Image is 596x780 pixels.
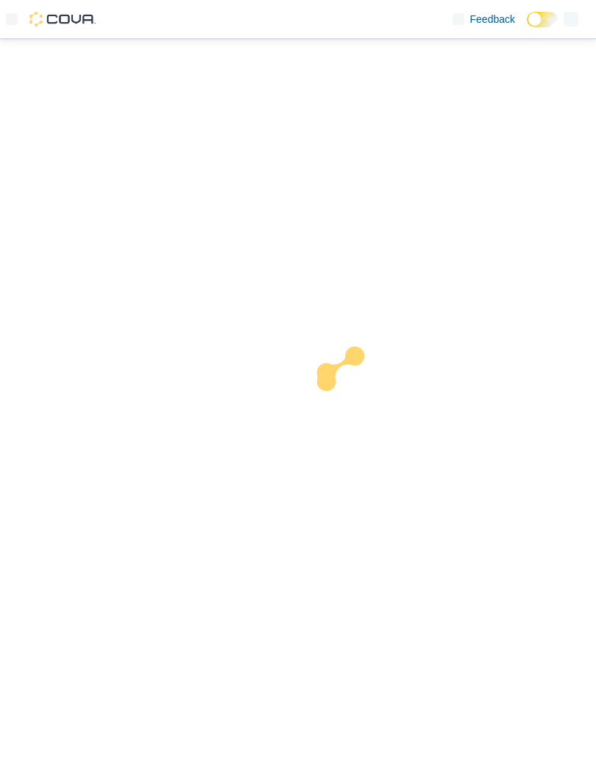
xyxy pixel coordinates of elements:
[298,336,408,446] img: cova-loader
[527,12,558,27] input: Dark Mode
[527,27,528,28] span: Dark Mode
[447,4,521,34] a: Feedback
[29,12,96,26] img: Cova
[470,12,515,26] span: Feedback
